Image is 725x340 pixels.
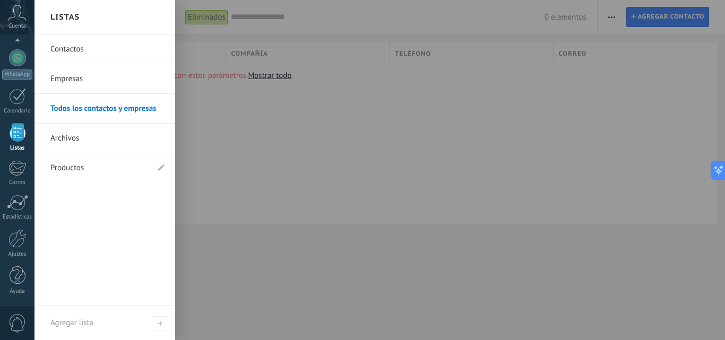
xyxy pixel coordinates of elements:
div: Ajustes [2,251,33,258]
a: Contactos [50,34,165,64]
h2: Listas [50,1,80,34]
div: Correo [2,179,33,186]
span: Agregar lista [50,318,93,328]
div: Listas [2,145,33,152]
div: Ayuda [2,288,33,295]
a: Productos [50,153,149,183]
div: WhatsApp [2,69,32,80]
div: Estadísticas [2,214,33,221]
a: Archivos [50,124,165,153]
a: Empresas [50,64,165,94]
div: Calendario [2,108,33,115]
span: Agregar lista [153,316,167,330]
a: Todos los contactos y empresas [50,94,165,124]
span: Cuenta [8,23,26,30]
